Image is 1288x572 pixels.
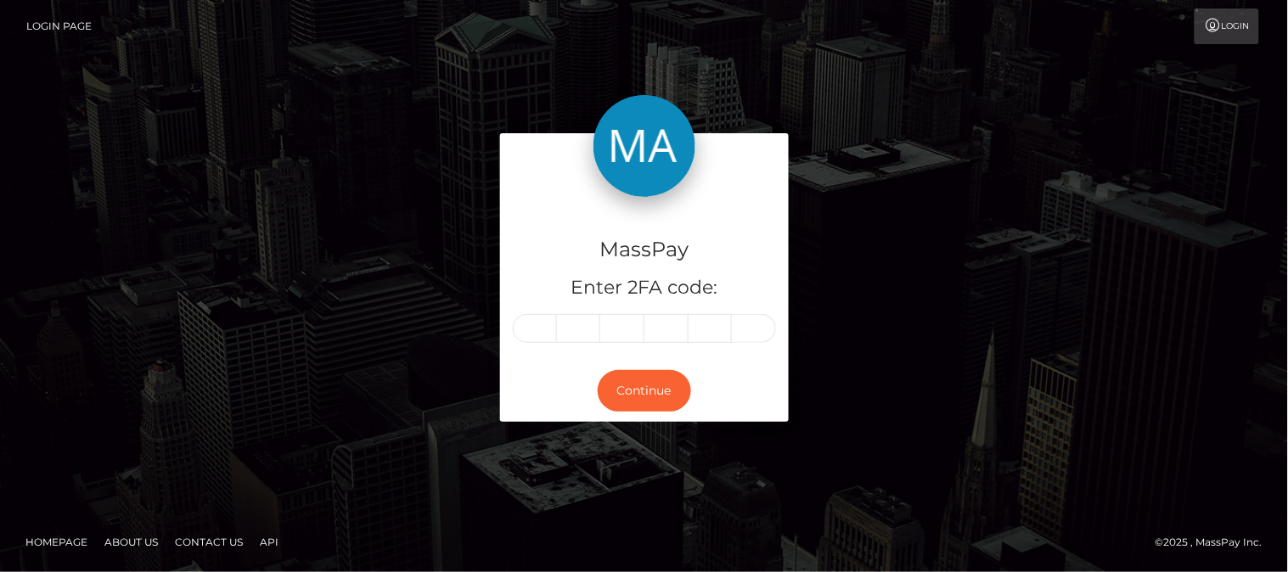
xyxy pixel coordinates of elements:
a: API [253,529,285,555]
h4: MassPay [513,235,776,265]
a: Login [1195,8,1259,44]
a: Homepage [19,529,94,555]
button: Continue [598,370,691,412]
a: About Us [98,529,165,555]
div: © 2025 , MassPay Inc. [1156,533,1275,552]
h5: Enter 2FA code: [513,275,776,301]
a: Login Page [26,8,92,44]
img: MassPay [593,95,695,197]
a: Contact Us [168,529,250,555]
